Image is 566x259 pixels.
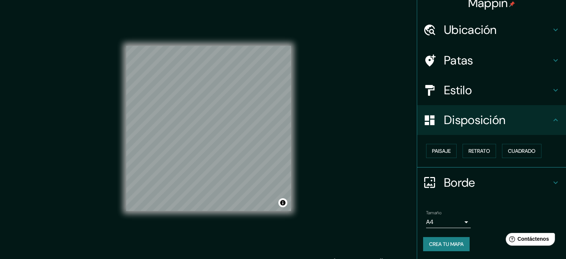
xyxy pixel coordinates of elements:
iframe: Lanzador de widgets de ayuda [500,230,558,251]
button: Crea tu mapa [423,237,470,251]
font: A4 [426,218,434,226]
div: Estilo [417,75,566,105]
font: Paisaje [432,148,451,154]
div: Patas [417,45,566,75]
div: Disposición [417,105,566,135]
font: Borde [444,175,475,190]
font: Disposición [444,112,505,128]
button: Activar o desactivar atribución [278,198,287,207]
font: Patas [444,53,473,68]
div: Borde [417,168,566,198]
font: Retrato [469,148,490,154]
div: Ubicación [417,15,566,45]
canvas: Mapa [126,46,291,211]
button: Retrato [463,144,496,158]
img: pin-icon.png [509,1,515,7]
button: Paisaje [426,144,457,158]
font: Crea tu mapa [429,241,464,247]
font: Cuadrado [508,148,535,154]
button: Cuadrado [502,144,541,158]
font: Tamaño [426,210,441,216]
font: Estilo [444,82,472,98]
div: A4 [426,216,471,228]
font: Ubicación [444,22,497,38]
